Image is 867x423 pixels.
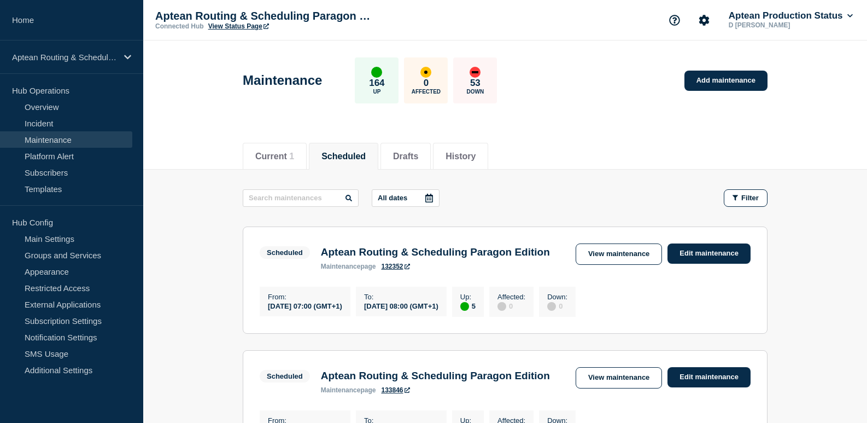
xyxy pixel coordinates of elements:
[155,10,374,22] p: Aptean Routing & Scheduling Paragon Edition
[460,293,476,301] p: Up :
[576,244,662,265] a: View maintenance
[381,263,409,270] a: 132352
[372,189,440,207] button: All dates
[321,386,361,394] span: maintenance
[446,152,476,161] button: History
[373,89,380,95] p: Up
[243,73,322,88] h1: Maintenance
[364,301,438,310] div: [DATE] 08:00 (GMT+1)
[460,302,469,311] div: up
[424,78,429,89] p: 0
[255,152,294,161] button: Current 1
[267,248,303,257] div: Scheduled
[667,367,751,387] a: Edit maintenance
[321,370,550,382] h3: Aptean Routing & Scheduling Paragon Edition
[268,293,342,301] p: From :
[321,152,366,161] button: Scheduled
[497,293,525,301] p: Affected :
[321,263,361,270] span: maintenance
[321,386,376,394] p: page
[393,152,418,161] button: Drafts
[268,301,342,310] div: [DATE] 07:00 (GMT+1)
[667,244,751,264] a: Edit maintenance
[12,53,117,62] p: Aptean Routing & Scheduling Paragon Edition
[381,386,409,394] a: 133846
[243,189,359,207] input: Search maintenances
[497,302,506,311] div: disabled
[663,9,686,32] button: Support
[289,152,294,161] span: 1
[155,22,204,30] p: Connected Hub
[684,71,768,91] a: Add maintenance
[470,67,481,78] div: down
[321,263,376,270] p: page
[727,21,840,29] p: D [PERSON_NAME]
[420,67,431,78] div: affected
[741,194,759,202] span: Filter
[547,301,567,311] div: 0
[497,301,525,311] div: 0
[693,9,716,32] button: Account settings
[547,293,567,301] p: Down :
[576,367,662,389] a: View maintenance
[724,189,768,207] button: Filter
[727,10,855,21] button: Aptean Production Status
[321,246,550,258] h3: Aptean Routing & Scheduling Paragon Edition
[412,89,441,95] p: Affected
[369,78,384,89] p: 164
[460,301,476,311] div: 5
[364,293,438,301] p: To :
[547,302,556,311] div: disabled
[371,67,382,78] div: up
[467,89,484,95] p: Down
[267,372,303,380] div: Scheduled
[208,22,269,30] a: View Status Page
[378,194,407,202] p: All dates
[470,78,481,89] p: 53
